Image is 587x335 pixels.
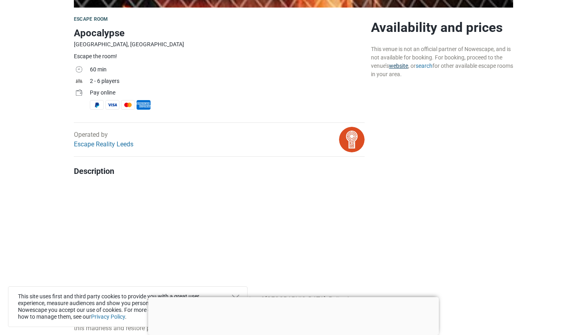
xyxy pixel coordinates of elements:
div: This venue is not an official partner of Nowescape, and is not available for booking. For booking... [371,45,513,79]
span: MasterCard [121,100,135,110]
iframe: Advertisement [148,297,439,333]
td: 2 - 6 players [90,76,365,88]
div: [GEOGRAPHIC_DATA], [GEOGRAPHIC_DATA] [74,40,365,49]
a: Escape Reality Leeds [74,140,133,148]
div: This site uses first and third party cookies to provide you with a great user experience, measure... [8,286,248,327]
span: PayPal [90,100,104,110]
h4: Description [74,166,365,176]
h1: Apocalypse [74,26,365,40]
button: Close [232,295,239,302]
div: Operated by [74,130,133,149]
span: Visa [105,100,119,110]
iframe: Advertisement [74,183,365,295]
span: American Express [137,100,151,110]
h2: Availability and prices [371,20,513,35]
img: bitmap.png [339,127,365,152]
div: Pay online [90,89,365,97]
div: Escape the room! [74,52,365,61]
a: search [416,63,432,69]
span: Escape room [74,16,108,22]
a: website [389,63,408,69]
a: Privacy Policy [91,313,125,320]
td: 60 min [90,65,365,76]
